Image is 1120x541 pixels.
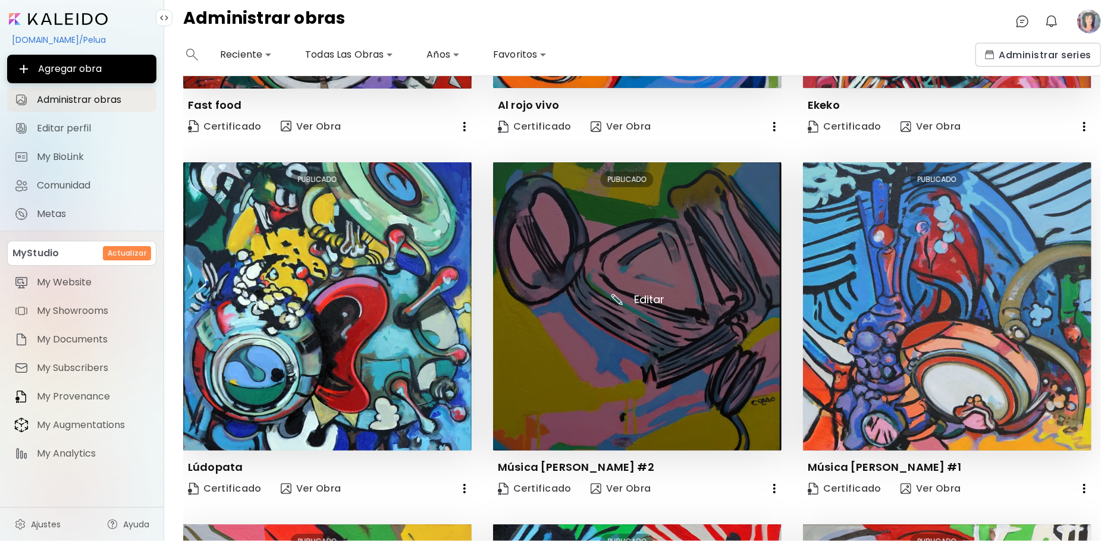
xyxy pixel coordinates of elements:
[493,162,782,451] img: thumbnail
[281,119,341,134] span: Ver Obra
[281,121,291,131] img: view-art
[985,50,994,59] img: collections
[7,270,156,294] a: itemMy Website
[493,115,576,139] a: CertificateCertificado
[188,460,243,474] p: Lúdopata
[186,49,198,61] img: search
[37,334,149,345] span: My Documents
[37,122,149,134] span: Editar perfil
[808,482,881,495] span: Certificado
[7,328,156,351] a: itemMy Documents
[215,45,277,64] div: Reciente
[591,482,651,495] span: Ver Obra
[896,477,966,501] button: view-artVer Obra
[7,55,156,83] button: Agregar obra
[37,362,149,374] span: My Subscribers
[31,518,61,530] span: Ajustes
[901,121,911,132] img: view-art
[7,385,156,408] a: itemMy Provenance
[290,172,343,187] div: PUBLICADO
[803,477,886,501] a: CertificateCertificado
[498,482,572,495] span: Certificado
[188,482,262,495] span: Certificado
[188,119,262,135] span: Certificado
[37,276,149,288] span: My Website
[37,208,149,220] span: Metas
[37,180,149,191] span: Comunidad
[901,120,961,133] span: Ver Obra
[37,391,149,402] span: My Provenance
[183,477,266,501] a: CertificateCertificado
[808,120,881,133] span: Certificado
[37,448,149,460] span: My Analytics
[183,43,201,67] button: search
[183,162,472,451] img: thumbnail
[17,62,147,76] span: Agregar obra
[14,417,29,433] img: item
[12,246,59,260] p: MyStudio
[7,442,156,465] a: itemMy Analytics
[188,483,199,495] img: Certificate
[1044,14,1059,29] img: bellIcon
[498,120,572,133] span: Certificado
[281,482,341,495] span: Ver Obra
[7,413,156,437] a: itemMy Augmentations
[498,460,654,474] p: Música [PERSON_NAME] #2
[14,178,29,193] img: Comunidad icon
[99,512,156,536] a: Ayuda
[37,151,149,163] span: My BioLink
[188,98,242,112] p: Fast food
[422,45,465,64] div: Años
[183,115,266,139] a: CertificateCertificado
[37,419,149,431] span: My Augmentations
[7,202,156,226] a: completeMetas iconMetas
[1041,11,1062,32] button: bellIcon
[123,518,149,530] span: Ayuda
[896,115,966,139] button: view-artVer Obra
[14,332,29,347] img: item
[7,88,156,112] a: Administrar obras iconAdministrar obras
[591,121,601,132] img: view-art
[591,120,651,133] span: Ver Obra
[493,477,576,501] a: CertificateCertificado
[14,150,29,164] img: My BioLink icon
[803,115,886,139] a: CertificateCertificado
[600,172,653,187] div: PUBLICADO
[7,117,156,140] a: Editar perfil iconEditar perfil
[498,483,509,495] img: Certificate
[281,483,291,494] img: view-art
[14,304,29,318] img: item
[7,356,156,380] a: itemMy Subscribers
[498,121,509,133] img: Certificate
[276,477,346,501] button: view-artVer Obra
[808,460,961,474] p: Música [PERSON_NAME] #1
[14,207,29,221] img: Metas icon
[14,361,29,375] img: item
[300,45,398,64] div: Todas Las Obras
[808,98,840,112] p: Ekeko
[37,94,149,106] span: Administrar obras
[159,13,169,23] img: collapse
[7,30,156,50] div: [DOMAIN_NAME]/Pelua
[14,275,29,290] img: item
[183,10,346,33] h4: Administrar obras
[14,389,29,404] img: item
[7,299,156,323] a: itemMy Showrooms
[1015,14,1030,29] img: chatIcon
[14,93,29,107] img: Administrar obras icon
[7,512,68,536] a: Ajustes
[808,483,818,495] img: Certificate
[591,483,601,494] img: view-art
[488,45,551,64] div: Favoritos
[910,172,963,187] div: PUBLICADO
[37,305,149,317] span: My Showrooms
[188,120,199,133] img: Certificate
[901,482,961,495] span: Ver Obra
[586,477,656,501] button: view-artVer Obra
[108,248,146,259] h6: Actualizar
[14,518,26,530] img: settings
[901,483,911,494] img: view-art
[586,115,656,139] button: view-artVer Obra
[808,121,818,133] img: Certificate
[14,121,29,136] img: Editar perfil icon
